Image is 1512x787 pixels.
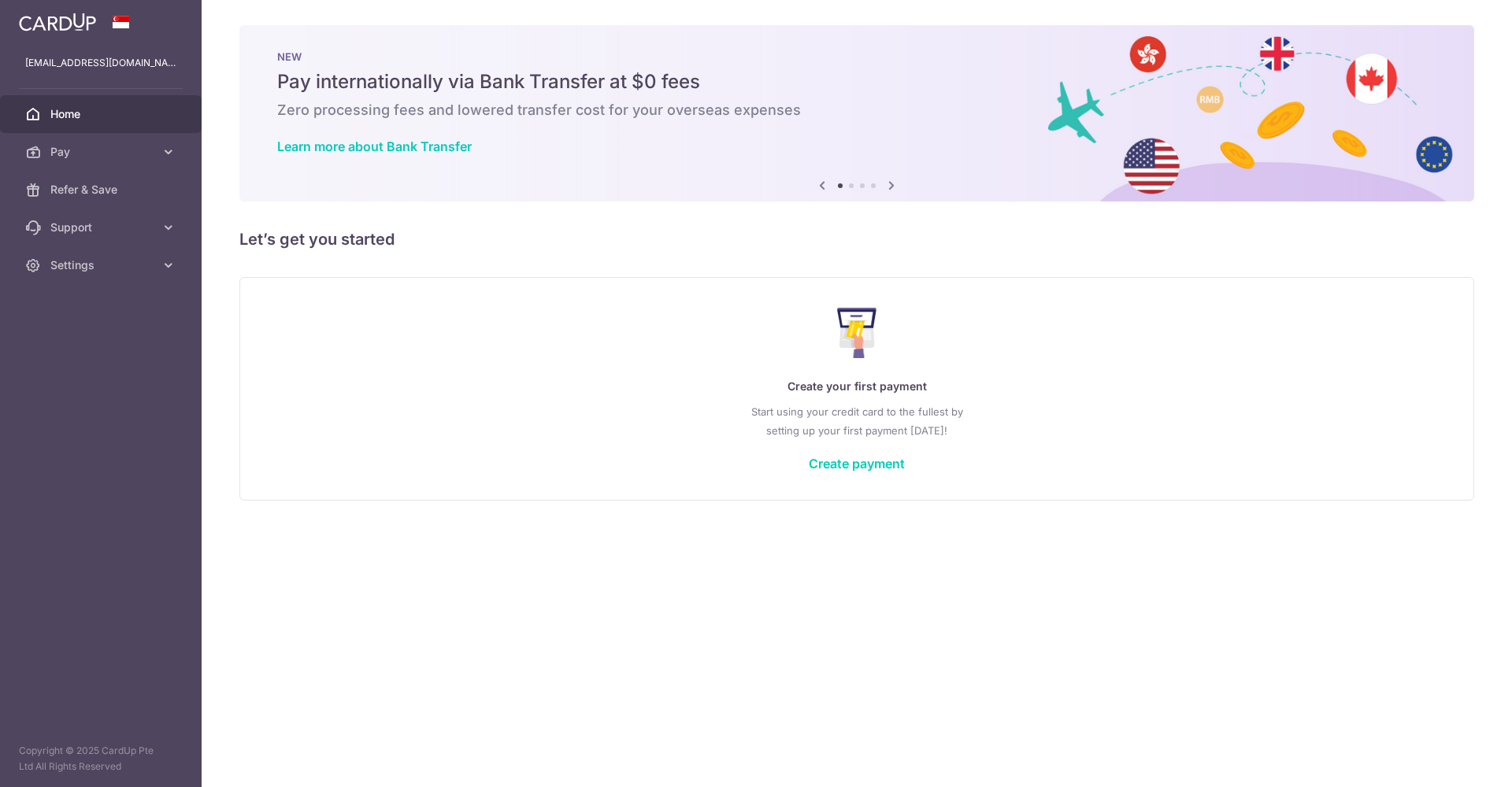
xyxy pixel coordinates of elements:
[272,377,1442,396] p: Create your first payment
[50,220,154,235] span: Support
[277,139,472,154] a: Learn more about Bank Transfer
[50,106,154,122] span: Home
[19,13,96,31] img: CardUp
[809,456,905,471] a: Create payment
[239,25,1474,201] img: Bank transfer banner
[239,227,1474,252] h5: Let’s get you started
[50,182,154,198] span: Refer & Save
[50,257,154,273] span: Settings
[25,55,176,71] p: [EMAIL_ADDRESS][DOMAIN_NAME]
[277,50,1436,63] p: NEW
[50,144,154,160] span: Pay
[272,402,1442,440] p: Start using your credit card to the fullest by setting up your first payment [DATE]!
[837,308,877,358] img: Make Payment
[277,69,1436,94] h5: Pay internationally via Bank Transfer at $0 fees
[277,101,1436,120] h6: Zero processing fees and lowered transfer cost for your overseas expenses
